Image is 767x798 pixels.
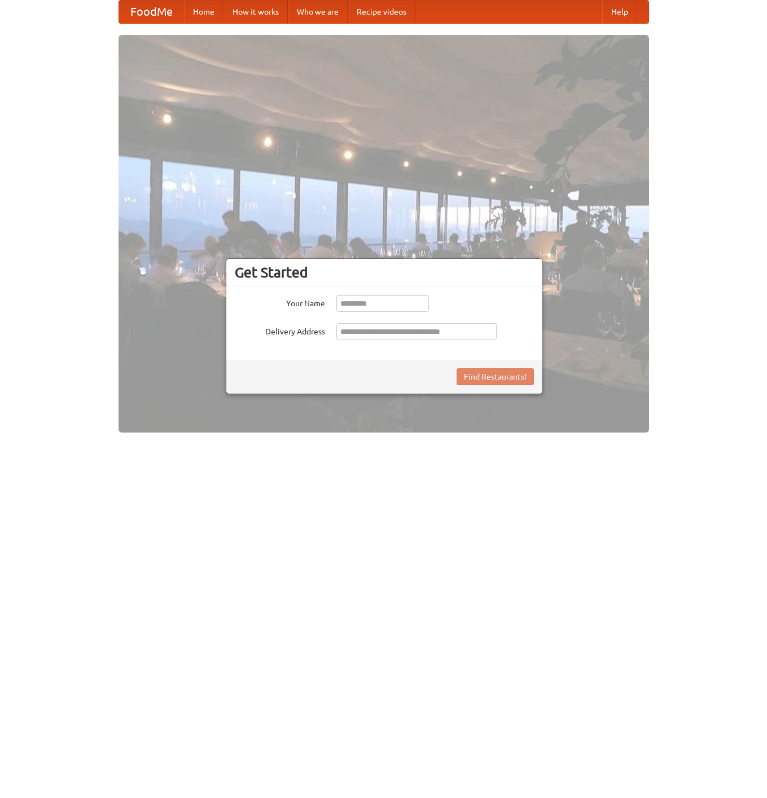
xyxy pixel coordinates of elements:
[235,323,325,337] label: Delivery Address
[184,1,223,23] a: Home
[348,1,415,23] a: Recipe videos
[288,1,348,23] a: Who we are
[119,1,184,23] a: FoodMe
[602,1,637,23] a: Help
[235,264,534,281] h3: Get Started
[457,368,534,385] button: Find Restaurants!
[235,295,325,309] label: Your Name
[223,1,288,23] a: How it works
